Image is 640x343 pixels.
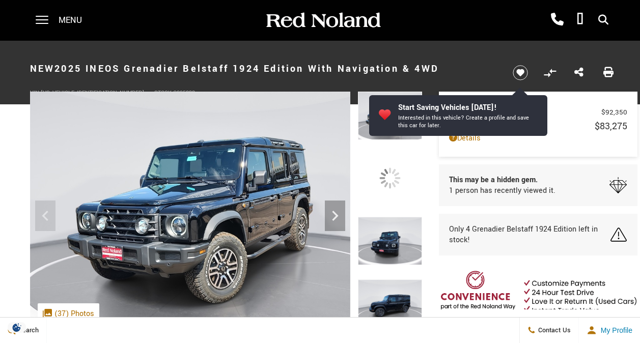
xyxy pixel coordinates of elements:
span: $83,275 [595,120,627,133]
button: Compare vehicle [542,65,558,80]
div: (37) Photos [38,303,99,324]
span: This may be a hidden gem. [449,175,555,185]
a: Share this New 2025 INEOS Grenadier Belstaff 1924 Edition With Navigation & 4WD [574,66,583,79]
button: Save vehicle [509,65,532,81]
span: 1 person has recently viewed it. [449,185,555,196]
img: New 2025 Black INEOS Belstaff 1924 Edition image 1 [358,92,422,140]
div: Next [325,201,345,231]
a: MSRP $92,350 [449,107,627,117]
a: Details [449,133,627,144]
img: Red Noland Auto Group [264,12,381,30]
span: $92,350 [601,107,627,117]
span: Contact Us [536,326,571,335]
span: MSRP [449,107,601,117]
img: New 2025 Black INEOS Belstaff 1924 Edition image 4 [358,279,422,328]
span: [US_VEHICLE_IDENTIFICATION_NUMBER] [41,89,144,97]
a: Print this New 2025 INEOS Grenadier Belstaff 1924 Edition With Navigation & 4WD [603,66,614,79]
section: Click to Open Cookie Consent Modal [5,322,29,333]
span: My Profile [597,326,632,334]
strong: New [30,62,55,75]
h1: 2025 INEOS Grenadier Belstaff 1924 Edition With Navigation & 4WD [30,48,496,89]
span: G025838 [173,89,195,97]
span: VIN: [30,89,41,97]
img: New 2025 Black INEOS Belstaff 1924 Edition image 1 [30,92,350,332]
span: Stock: [154,89,173,97]
span: Red [PERSON_NAME] [449,121,595,132]
span: Only 4 Grenadier Belstaff 1924 Edition left in stock! [449,224,610,245]
img: New 2025 Black INEOS Belstaff 1924 Edition image 3 [358,217,422,265]
a: Red [PERSON_NAME] $83,275 [449,120,627,133]
button: Open user profile menu [579,318,640,343]
img: Opt-Out Icon [5,322,29,333]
